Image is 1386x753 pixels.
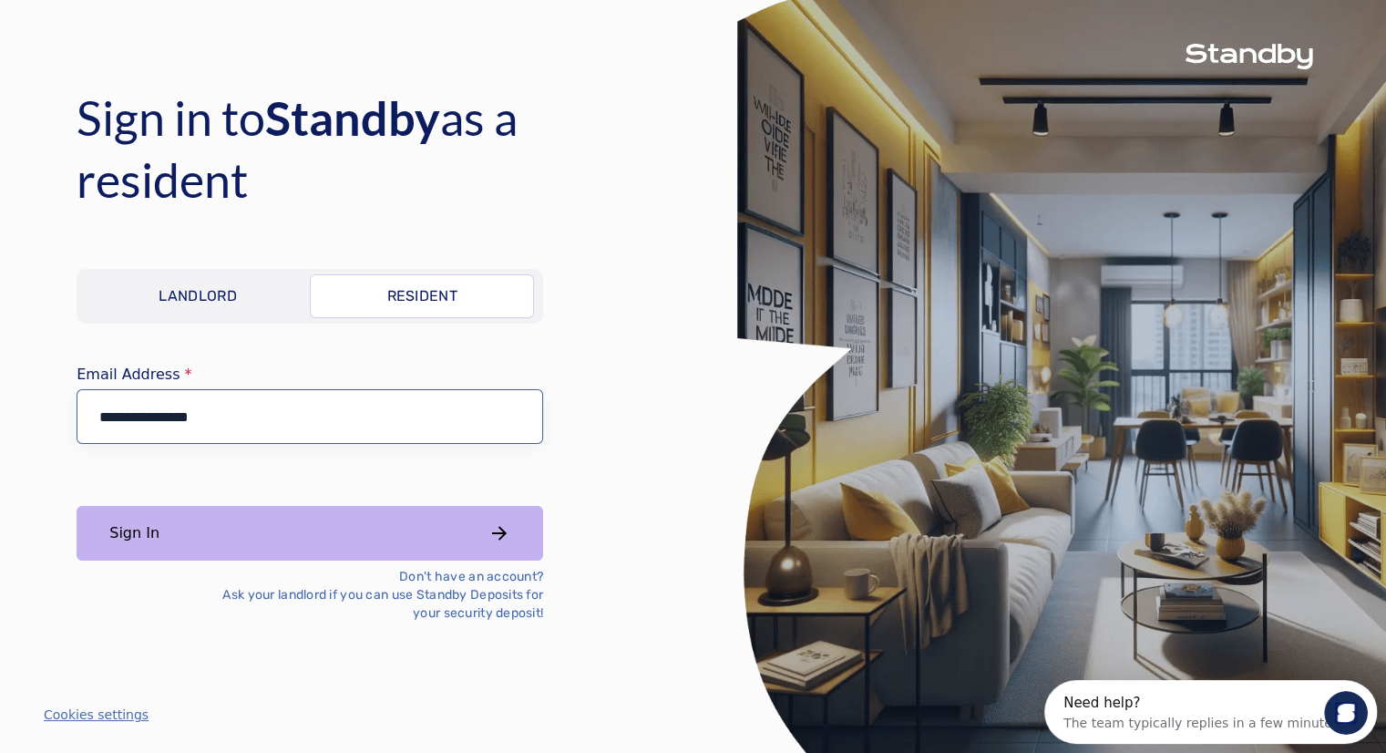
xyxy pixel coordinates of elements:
a: Landlord [86,274,310,318]
p: Don't have an account? Ask your landlord if you can use Standby Deposits for your security deposit! [193,568,543,623]
label: Email Address [77,367,543,382]
button: Sign In [77,506,543,561]
p: Landlord [159,285,237,307]
iframe: Intercom live chat discovery launcher [1044,680,1377,744]
span: Standby [265,89,440,146]
iframe: Intercom live chat [1324,691,1368,735]
button: Cookies settings [44,706,149,724]
p: Resident [386,285,457,307]
div: Need help? [19,15,299,30]
div: Open Intercom Messenger [7,7,353,57]
input: email [77,389,543,444]
h4: Sign in to as a resident [77,87,660,211]
div: The team typically replies in a few minutes. [19,30,299,49]
a: Resident [310,274,534,318]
